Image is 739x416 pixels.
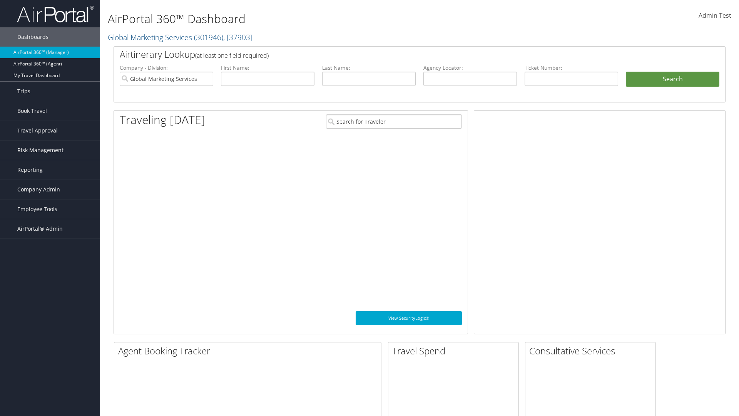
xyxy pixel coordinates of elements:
[326,114,462,129] input: Search for Traveler
[17,180,60,199] span: Company Admin
[17,160,43,179] span: Reporting
[17,121,58,140] span: Travel Approval
[17,141,64,160] span: Risk Management
[108,11,523,27] h1: AirPortal 360™ Dashboard
[356,311,462,325] a: View SecurityLogic®
[221,64,314,72] label: First Name:
[194,32,223,42] span: ( 301946 )
[529,344,655,357] h2: Consultative Services
[17,27,48,47] span: Dashboards
[17,82,30,101] span: Trips
[223,32,252,42] span: , [ 37903 ]
[120,64,213,72] label: Company - Division:
[17,219,63,238] span: AirPortal® Admin
[17,5,94,23] img: airportal-logo.png
[108,32,252,42] a: Global Marketing Services
[626,72,719,87] button: Search
[195,51,269,60] span: (at least one field required)
[118,344,381,357] h2: Agent Booking Tracker
[699,4,731,28] a: Admin Test
[120,48,669,61] h2: Airtinerary Lookup
[392,344,518,357] h2: Travel Spend
[120,112,205,128] h1: Traveling [DATE]
[525,64,618,72] label: Ticket Number:
[17,200,57,219] span: Employee Tools
[699,11,731,20] span: Admin Test
[322,64,416,72] label: Last Name:
[423,64,517,72] label: Agency Locator:
[17,101,47,121] span: Book Travel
